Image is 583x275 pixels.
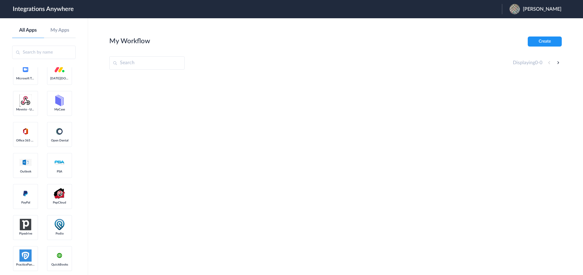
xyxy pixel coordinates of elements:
input: Search by name [12,46,76,59]
img: opendental-logo.svg [56,128,63,135]
span: Movoto - Uservoice [16,108,35,111]
input: Search [109,56,185,70]
img: podio.png [53,218,66,231]
h2: My Workflow [109,37,150,45]
span: Open Dental [50,139,69,142]
img: pepcloud.png [53,187,66,200]
span: [DATE][DOMAIN_NAME] [50,77,69,80]
span: QuickBooks [50,263,69,266]
span: 0 [535,60,538,65]
span: 0 [540,60,542,65]
img: webhook.png [19,94,32,106]
img: paypal-logo.svg [22,190,29,197]
img: psa-logo.svg [53,156,66,169]
a: My Apps [44,27,76,33]
img: panther.jpg [19,249,32,262]
a: All Apps [12,27,44,33]
img: monday-logo.svg [53,63,66,75]
span: Podio [50,232,69,235]
span: Office 365 Calendar [16,139,35,142]
img: chennai-bookshelve-20240516-053349.jpg [510,4,520,14]
span: Pipedrive [16,232,35,235]
span: PayPal [16,201,35,204]
span: PepCloud [50,201,69,204]
span: MyCase [50,108,69,111]
img: quickbooks-logo.svg [56,252,63,259]
h4: Displaying - [513,60,542,66]
img: Outlook_logo.jpg [19,159,32,166]
img: zoom-logo.svg [22,66,29,73]
span: [PERSON_NAME] [523,6,561,12]
img: mycase-logo-new.svg [53,94,66,106]
h1: Integrations Anywhere [13,5,74,13]
img: ms-office-logo.svg [22,128,29,135]
button: Create [528,37,562,47]
img: pipedrive.png [19,218,32,231]
span: Outlook [16,170,35,173]
span: PracticePanther [16,263,35,266]
span: Microsoft Teams [16,77,35,80]
span: PSA [50,170,69,173]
